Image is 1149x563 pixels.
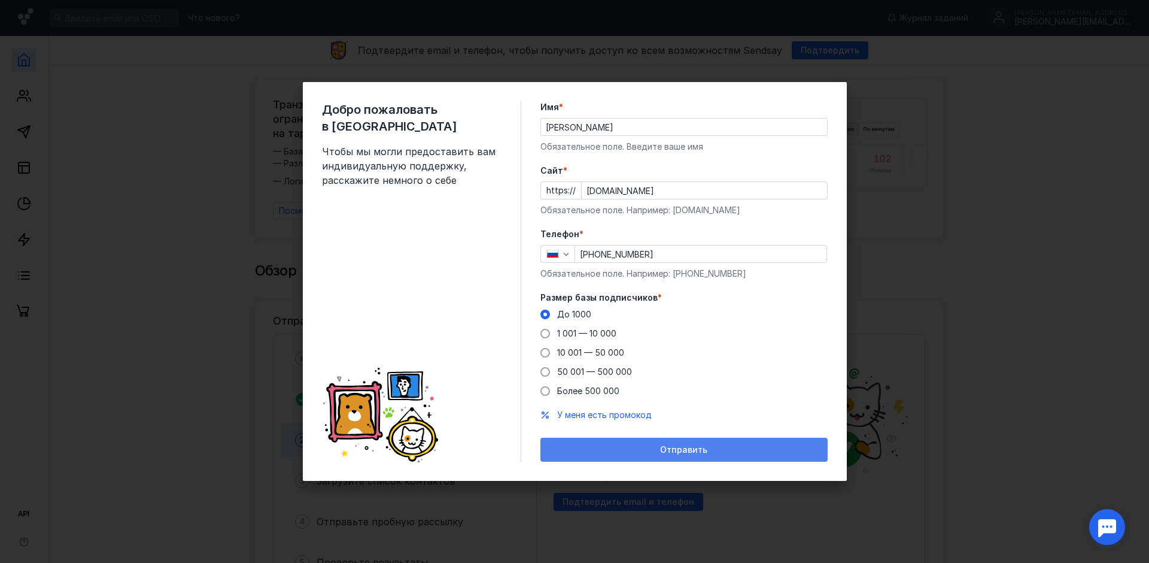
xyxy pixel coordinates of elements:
[557,409,652,421] button: У меня есть промокод
[322,101,501,135] span: Добро пожаловать в [GEOGRAPHIC_DATA]
[540,268,828,280] div: Обязательное поле. Например: [PHONE_NUMBER]
[540,204,828,216] div: Обязательное поле. Например: [DOMAIN_NAME]
[557,367,632,377] span: 50 001 — 500 000
[540,438,828,462] button: Отправить
[540,228,579,240] span: Телефон
[540,101,559,113] span: Имя
[557,386,619,396] span: Более 500 000
[557,410,652,420] span: У меня есть промокод
[540,165,563,177] span: Cайт
[557,328,616,338] span: 1 001 — 10 000
[660,445,707,455] span: Отправить
[540,292,658,304] span: Размер базы подписчиков
[557,347,624,358] span: 10 001 — 50 000
[540,141,828,153] div: Обязательное поле. Введите ваше имя
[557,309,591,319] span: До 1000
[322,144,501,187] span: Чтобы мы могли предоставить вам индивидуальную поддержку, расскажите немного о себе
